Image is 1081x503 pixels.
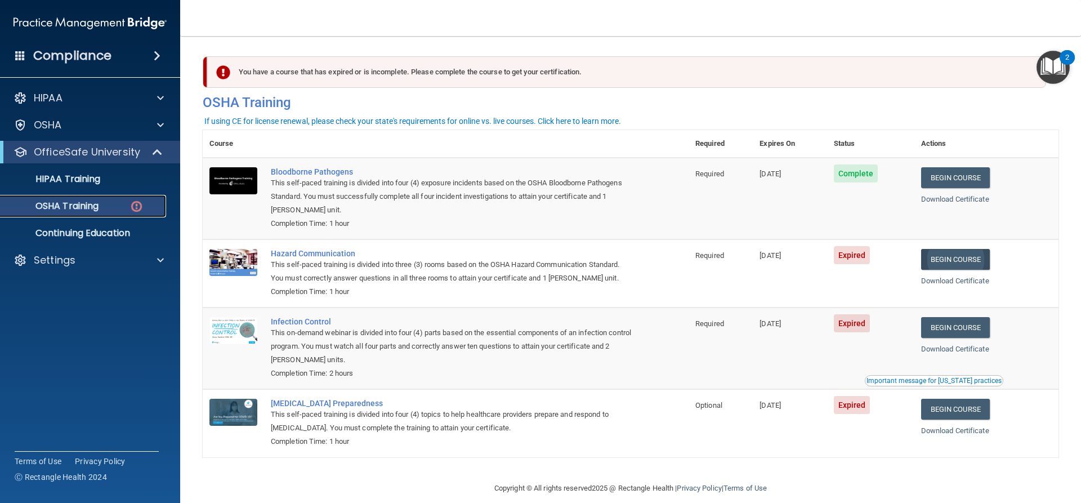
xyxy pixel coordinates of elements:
div: Completion Time: 1 hour [271,285,632,299]
button: Open Resource Center, 2 new notifications [1037,51,1070,84]
span: Expired [834,314,870,332]
a: Download Certificate [921,426,989,435]
a: Settings [14,253,164,267]
p: OfficeSafe University [34,145,140,159]
a: Begin Course [921,317,990,338]
th: Expires On [753,130,827,158]
a: Infection Control [271,317,632,326]
a: Download Certificate [921,345,989,353]
a: Download Certificate [921,195,989,203]
a: Begin Course [921,399,990,420]
a: Begin Course [921,249,990,270]
a: HIPAA [14,91,164,105]
div: This self-paced training is divided into four (4) exposure incidents based on the OSHA Bloodborne... [271,176,632,217]
span: Expired [834,396,870,414]
th: Course [203,130,264,158]
a: Privacy Policy [75,456,126,467]
p: HIPAA Training [7,173,100,185]
div: Important message for [US_STATE] practices [866,377,1002,384]
span: Required [695,170,724,178]
a: Terms of Use [723,484,767,492]
div: This self-paced training is divided into four (4) topics to help healthcare providers prepare and... [271,408,632,435]
a: [MEDICAL_DATA] Preparedness [271,399,632,408]
span: Required [695,319,724,328]
span: Ⓒ Rectangle Health 2024 [15,471,107,483]
p: HIPAA [34,91,62,105]
button: Read this if you are a dental practitioner in the state of CA [865,375,1003,386]
a: OSHA [14,118,164,132]
span: Optional [695,401,722,409]
span: Required [695,251,724,260]
img: danger-circle.6113f641.png [129,199,144,213]
p: OSHA Training [7,201,99,212]
div: 2 [1065,57,1069,72]
span: [DATE] [760,251,781,260]
a: Begin Course [921,167,990,188]
th: Required [689,130,753,158]
div: Completion Time: 2 hours [271,367,632,380]
p: Settings [34,253,75,267]
span: [DATE] [760,170,781,178]
th: Actions [914,130,1058,158]
div: This on-demand webinar is divided into four (4) parts based on the essential components of an inf... [271,326,632,367]
a: OfficeSafe University [14,145,163,159]
p: OSHA [34,118,62,132]
h4: Compliance [33,48,111,64]
a: Privacy Policy [677,484,721,492]
div: This self-paced training is divided into three (3) rooms based on the OSHA Hazard Communication S... [271,258,632,285]
h4: OSHA Training [203,95,1058,110]
span: [DATE] [760,401,781,409]
a: Terms of Use [15,456,61,467]
img: PMB logo [14,12,167,34]
div: Completion Time: 1 hour [271,435,632,448]
span: [DATE] [760,319,781,328]
p: Continuing Education [7,228,161,239]
img: exclamation-circle-solid-danger.72ef9ffc.png [216,65,230,79]
a: Download Certificate [921,277,989,285]
span: Expired [834,246,870,264]
button: If using CE for license renewal, please check your state's requirements for online vs. live cours... [203,115,623,127]
div: Completion Time: 1 hour [271,217,632,230]
span: Complete [834,164,878,182]
a: Hazard Communication [271,249,632,258]
th: Status [827,130,914,158]
a: Bloodborne Pathogens [271,167,632,176]
div: If using CE for license renewal, please check your state's requirements for online vs. live cours... [204,117,621,125]
div: You have a course that has expired or is incomplete. Please complete the course to get your certi... [207,56,1046,88]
